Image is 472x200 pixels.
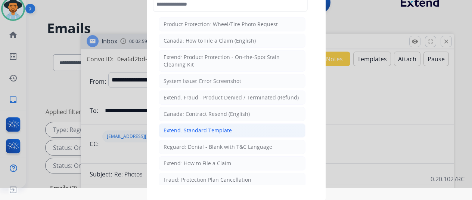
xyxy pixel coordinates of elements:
div: Extend: Standard Template [164,127,232,134]
div: Canada: How to File a Claim (English) [164,37,256,44]
div: Reguard: Denial - Blank with T&C Language [164,143,272,151]
div: Canada: Contract Resend (English) [164,110,250,118]
div: Product Protection: Wheel/Tire Photo Request [164,21,278,28]
div: Fraud: Protection Plan Cancellation [164,176,251,184]
div: Extend: Product Protection - On-the-Spot Stain Cleaning Kit [164,53,301,68]
div: Extend: How to File a Claim [164,160,231,167]
div: System Issue: Error Screenshot [164,77,241,85]
div: Extend: Fraud - Product Denied / Terminated (Refund) [164,94,299,101]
